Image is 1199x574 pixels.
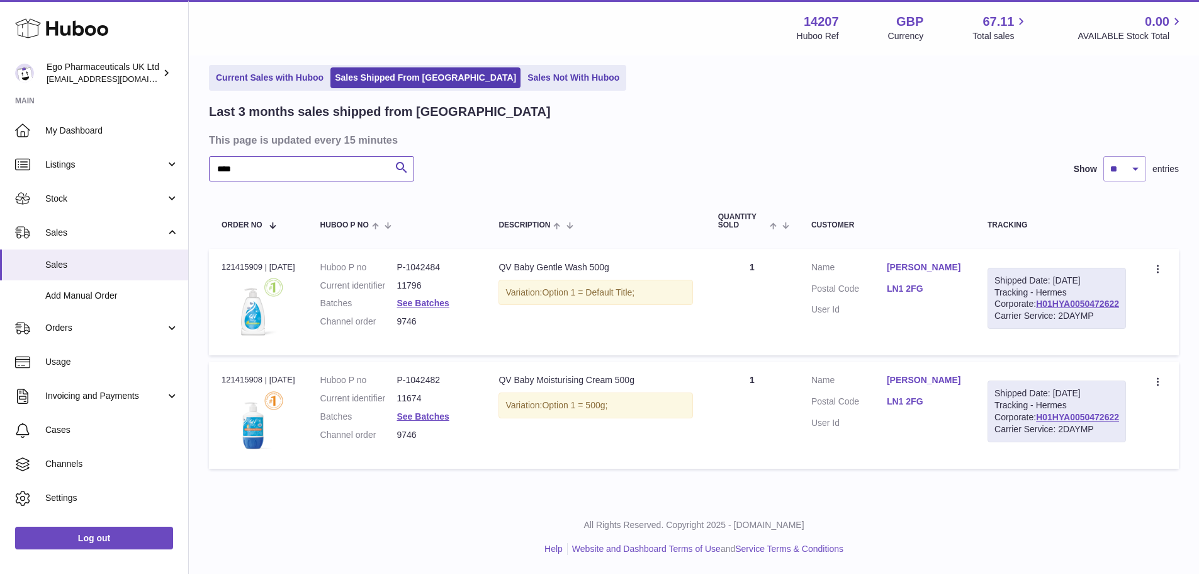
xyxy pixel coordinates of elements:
[222,221,262,229] span: Order No
[994,423,1119,435] div: Carrier Service: 2DAYMP
[988,381,1126,442] div: Tracking - Hermes Corporate:
[811,221,962,229] div: Customer
[1036,299,1119,309] a: H01HYA0050472622
[523,67,624,88] a: Sales Not With Huboo
[222,277,284,340] img: 12.png
[47,61,160,85] div: Ego Pharmaceuticals UK Ltd
[397,261,473,273] dd: P-1042484
[330,67,521,88] a: Sales Shipped From [GEOGRAPHIC_DATA]
[320,316,397,328] dt: Channel order
[811,417,887,429] dt: User Id
[498,280,692,306] div: Variation:
[45,125,179,137] span: My Dashboard
[397,429,473,441] dd: 9746
[222,374,295,386] div: 121415908 | [DATE]
[45,159,166,171] span: Listings
[706,362,799,468] td: 1
[1074,163,1097,175] label: Show
[45,356,179,368] span: Usage
[1152,163,1179,175] span: entries
[706,249,799,355] td: 1
[45,458,179,470] span: Channels
[542,287,634,297] span: Option 1 = Default Title;
[811,261,887,277] dt: Name
[1078,13,1184,42] a: 0.00 AVAILABLE Stock Total
[1145,13,1169,30] span: 0.00
[45,424,179,436] span: Cases
[811,283,887,298] dt: Postal Code
[320,221,369,229] span: Huboo P no
[972,30,1028,42] span: Total sales
[888,30,924,42] div: Currency
[994,275,1119,287] div: Shipped Date: [DATE]
[45,390,166,402] span: Invoicing and Payments
[498,374,692,386] div: QV Baby Moisturising Cream 500g
[718,213,767,229] span: Quantity Sold
[320,429,397,441] dt: Channel order
[572,544,721,554] a: Website and Dashboard Terms of Use
[222,261,295,273] div: 121415909 | [DATE]
[811,304,887,316] dt: User Id
[211,67,328,88] a: Current Sales with Huboo
[397,280,473,292] dd: 11796
[887,374,962,386] a: [PERSON_NAME]
[397,393,473,405] dd: 11674
[15,527,173,549] a: Log out
[811,374,887,389] dt: Name
[887,396,962,408] a: LN1 2FG
[542,400,607,410] span: Option 1 = 500g;
[804,13,839,30] strong: 14207
[45,290,179,302] span: Add Manual Order
[320,261,397,273] dt: Huboo P no
[209,133,1176,147] h3: This page is updated every 15 minutes
[320,297,397,309] dt: Batches
[199,519,1189,531] p: All Rights Reserved. Copyright 2025 - [DOMAIN_NAME]
[320,280,397,292] dt: Current identifier
[498,393,692,418] div: Variation:
[397,316,473,328] dd: 9746
[896,13,923,30] strong: GBP
[47,74,185,84] span: [EMAIL_ADDRESS][DOMAIN_NAME]
[988,268,1126,330] div: Tracking - Hermes Corporate:
[735,544,843,554] a: Service Terms & Conditions
[209,103,551,120] h2: Last 3 months sales shipped from [GEOGRAPHIC_DATA]
[811,396,887,411] dt: Postal Code
[320,393,397,405] dt: Current identifier
[45,259,179,271] span: Sales
[222,390,284,453] img: 6.png
[320,411,397,423] dt: Batches
[45,322,166,334] span: Orders
[568,543,843,555] li: and
[994,310,1119,322] div: Carrier Service: 2DAYMP
[320,374,397,386] dt: Huboo P no
[397,411,449,422] a: See Batches
[498,221,550,229] span: Description
[397,298,449,308] a: See Batches
[972,13,1028,42] a: 67.11 Total sales
[45,492,179,504] span: Settings
[982,13,1014,30] span: 67.11
[498,261,692,273] div: QV Baby Gentle Wash 500g
[887,261,962,273] a: [PERSON_NAME]
[797,30,839,42] div: Huboo Ref
[45,193,166,205] span: Stock
[988,221,1126,229] div: Tracking
[15,64,34,83] img: internalAdmin-14207@internal.huboo.com
[994,387,1119,399] div: Shipped Date: [DATE]
[1078,30,1184,42] span: AVAILABLE Stock Total
[544,544,563,554] a: Help
[397,374,473,386] dd: P-1042482
[1036,412,1119,422] a: H01HYA0050472622
[45,227,166,239] span: Sales
[887,283,962,295] a: LN1 2FG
